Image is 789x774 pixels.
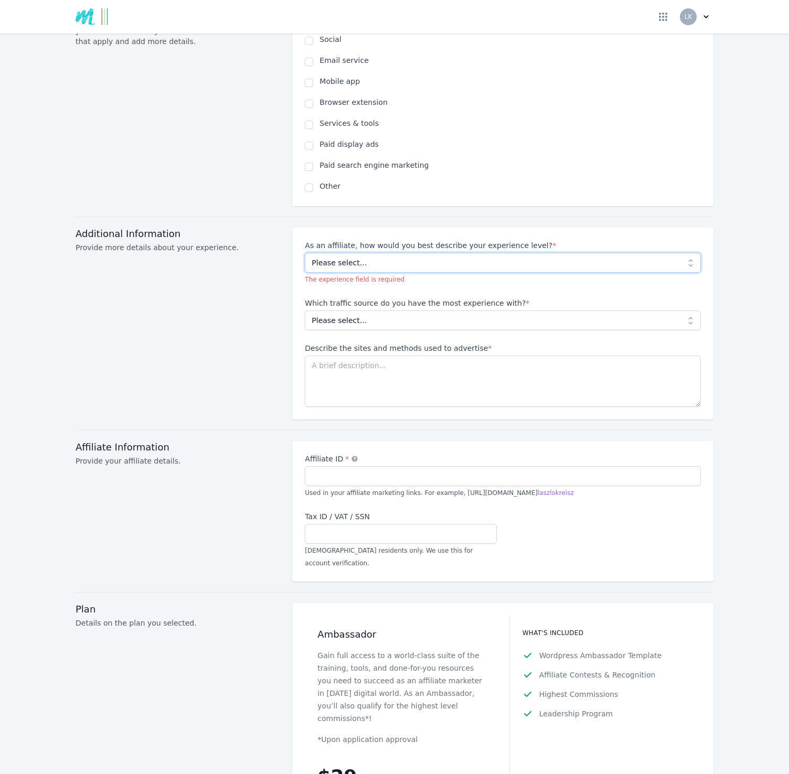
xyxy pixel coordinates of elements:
span: The experience field is required [305,276,404,283]
p: Details on the plan you selected. [76,618,280,628]
span: [DEMOGRAPHIC_DATA] residents only. We use this for account verification. [305,547,473,567]
label: Other [319,181,701,191]
label: Paid display ads [319,139,701,149]
span: Gain full access to a world-class suite of the training, tools, and done-for-you resources you ne... [317,651,482,723]
p: Provide more details about your experience. [76,242,280,253]
span: Highest Commissions [539,689,619,700]
label: Describe the sites and methods used to advertise [305,343,701,353]
label: Paid search engine marketing [319,160,701,170]
label: Affiliate ID [305,454,701,464]
span: Leadership Program [539,708,613,719]
h3: Additional Information [76,228,280,240]
h3: What's included [523,628,688,638]
label: As an affiliate, how would you best describe your experience level? [305,240,701,251]
label: Services & tools [319,118,701,128]
label: Which traffic source do you have the most experience with? [305,298,701,308]
span: Used in your affiliate marketing links. For example, [URL][DOMAIN_NAME] [305,489,573,497]
label: Tax ID / VAT / SSN [305,511,496,522]
span: Wordpress Ambassador Template [539,650,662,661]
label: Browser extension [319,97,701,107]
h3: Affiliate Information [76,441,280,454]
label: Mobile app [319,76,701,87]
span: Affiliate Contests & Recognition [539,670,656,681]
h2: Ambassador [317,628,484,641]
span: laszlokreisz [538,489,574,497]
label: Email service [319,55,701,66]
label: Social [319,34,701,45]
p: Provide your affiliate details. [76,456,280,466]
h3: Plan [76,603,280,616]
span: *Upon application approval [317,735,418,744]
